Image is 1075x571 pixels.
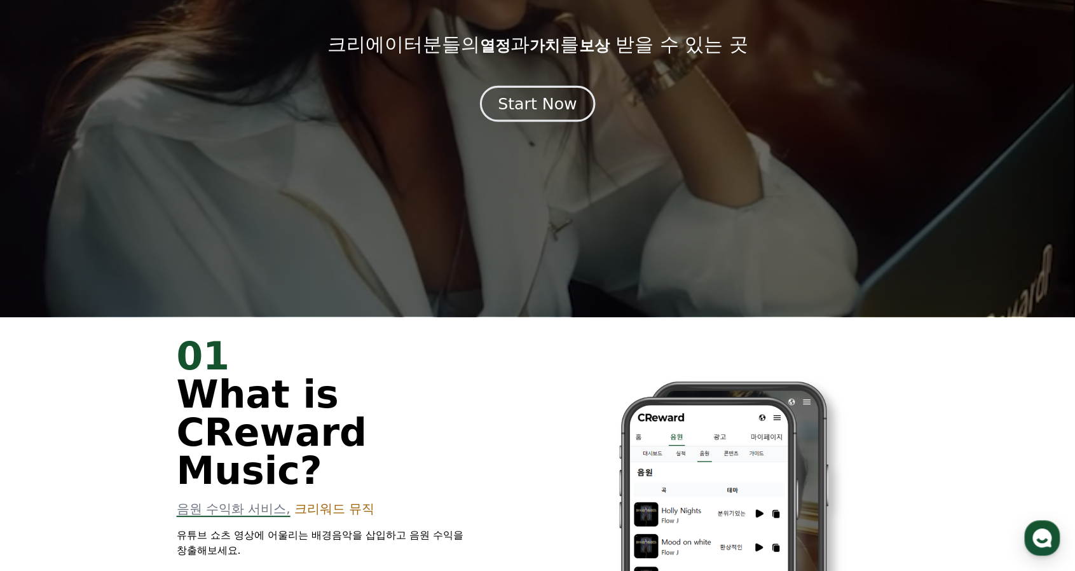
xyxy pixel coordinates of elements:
[479,37,510,55] span: 열정
[164,403,244,435] a: 설정
[294,501,374,516] span: 크리워드 뮤직
[196,422,212,432] span: 설정
[177,337,523,375] div: 01
[498,93,577,114] div: Start Now
[40,422,48,432] span: 홈
[327,33,748,56] p: 크리에이터분들의 과 를 받을 수 있는 곳
[84,403,164,435] a: 대화
[529,37,559,55] span: 가치
[480,86,595,122] button: Start Now
[483,99,592,111] a: Start Now
[177,528,523,558] p: 유튜브 쇼츠 영상에 어울리는 배경음악을 삽입하고 음원 수익을 창출해보세요.
[177,501,291,516] span: 음원 수익화 서비스,
[177,372,367,493] span: What is CReward Music?
[116,423,132,433] span: 대화
[4,403,84,435] a: 홈
[579,37,609,55] span: 보상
